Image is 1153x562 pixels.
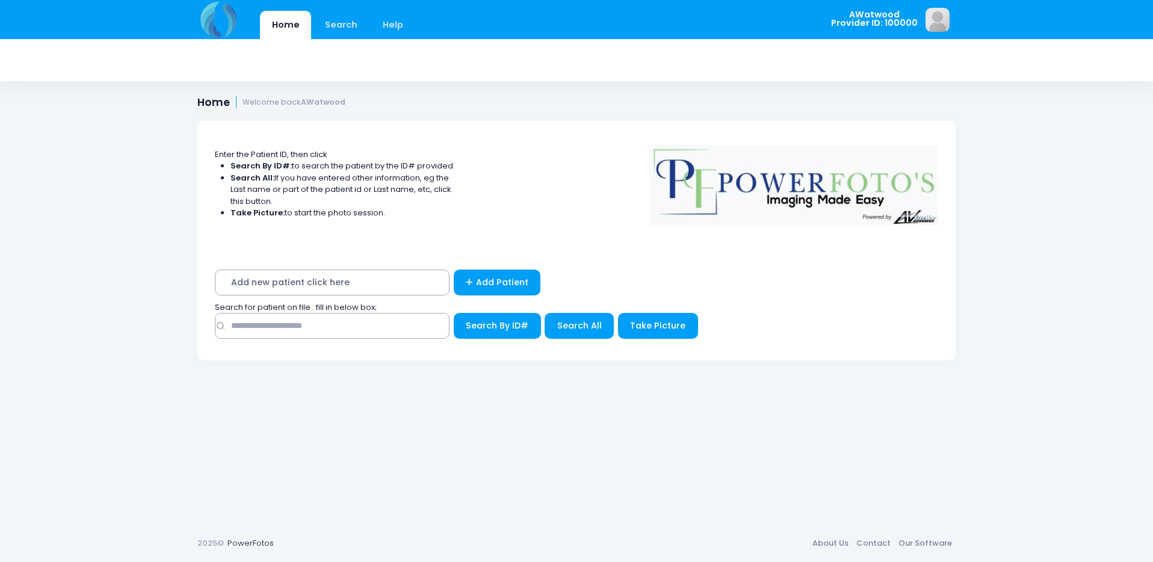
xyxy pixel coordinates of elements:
[454,270,541,295] a: Add Patient
[545,313,614,339] button: Search All
[466,320,528,332] span: Search By ID#
[230,160,292,171] strong: Search By ID#:
[618,313,698,339] button: Take Picture
[215,301,377,313] span: Search for patient on file : fill in below box;
[454,313,541,339] button: Search By ID#
[301,97,345,107] strong: AWatwood
[243,98,345,107] small: Welcome back
[313,11,369,39] a: Search
[926,8,950,32] img: image
[630,320,685,332] span: Take Picture
[371,11,415,39] a: Help
[894,533,956,554] a: Our Software
[831,10,918,28] span: AWatwood Provider ID: 100000
[643,137,944,226] img: Logo
[227,537,274,549] a: PowerFotos
[557,320,602,332] span: Search All
[215,149,327,160] span: Enter the Patient ID, then click
[230,160,456,172] li: to search the patient by the ID# provided.
[230,172,274,184] strong: Search All:
[230,172,456,208] li: If you have entered other information, eg the Last name or part of the patient id or Last name, e...
[852,533,894,554] a: Contact
[230,207,456,219] li: to start the photo session.
[197,537,224,549] span: 2025©
[808,533,852,554] a: About Us
[230,207,285,218] strong: Take Picture:
[197,96,345,109] h1: Home
[260,11,311,39] a: Home
[215,270,450,295] span: Add new patient click here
